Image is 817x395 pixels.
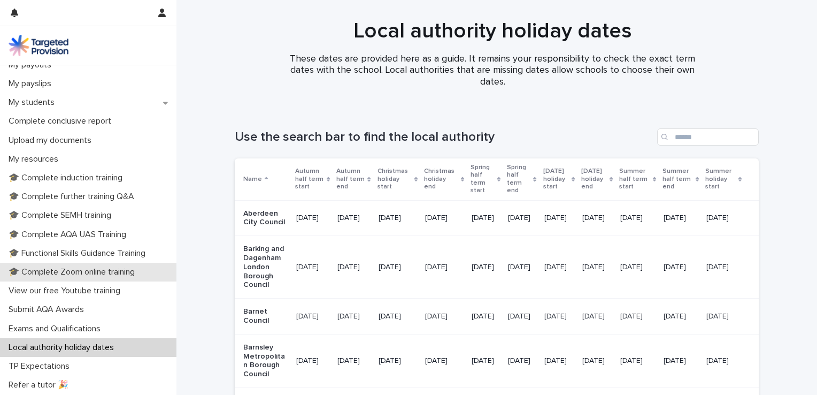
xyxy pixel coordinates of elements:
[664,356,698,366] p: [DATE]
[243,245,288,290] p: Barking and Dagenham London Borough Council
[4,230,135,240] p: 🎓 Complete AQA UAS Training
[472,263,499,272] p: [DATE]
[424,165,458,193] p: Christmas holiday end
[296,312,329,321] p: [DATE]
[664,312,698,321] p: [DATE]
[243,209,288,227] p: Aberdeen City Council
[620,356,655,366] p: [DATE]
[620,263,655,272] p: [DATE]
[4,154,67,164] p: My resources
[472,356,499,366] p: [DATE]
[508,263,535,272] p: [DATE]
[544,214,574,223] p: [DATE]
[4,116,120,126] p: Complete conclusive report
[235,130,653,145] h1: Use the search bar to find the local authority
[706,214,742,223] p: [DATE]
[4,324,109,334] p: Exams and Qualifications
[425,312,463,321] p: [DATE]
[243,343,288,379] p: Barnsley Metropolitan Borough Council
[664,263,698,272] p: [DATE]
[337,312,369,321] p: [DATE]
[425,214,463,223] p: [DATE]
[581,165,607,193] p: [DATE] holiday end
[582,356,612,366] p: [DATE]
[543,165,569,193] p: [DATE] holiday start
[4,380,77,390] p: Refer a tutor 🎉
[4,79,60,89] p: My payslips
[471,162,495,197] p: Spring half term start
[472,214,499,223] p: [DATE]
[4,210,120,221] p: 🎓 Complete SEMH training
[508,356,535,366] p: [DATE]
[664,214,698,223] p: [DATE]
[337,263,369,272] p: [DATE]
[379,214,417,223] p: [DATE]
[4,173,131,183] p: 🎓 Complete induction training
[472,312,499,321] p: [DATE]
[544,263,574,272] p: [DATE]
[279,54,706,88] p: These dates are provided here as a guide. It remains your responsibility to check the exact term ...
[336,165,365,193] p: Autumn half term end
[544,356,574,366] p: [DATE]
[425,263,463,272] p: [DATE]
[507,162,530,197] p: Spring half term end
[4,135,100,146] p: Upload my documents
[544,312,574,321] p: [DATE]
[235,200,759,236] tr: Aberdeen City Council[DATE][DATE][DATE][DATE][DATE][DATE][DATE][DATE][DATE][DATE][DATE]
[4,248,154,259] p: 🎓 Functional Skills Guidance Training
[657,128,759,146] input: Search
[4,343,122,353] p: Local authority holiday dates
[582,312,612,321] p: [DATE]
[243,307,288,325] p: Barnet Council
[619,165,650,193] p: Summer half term start
[706,263,742,272] p: [DATE]
[620,312,655,321] p: [DATE]
[295,165,324,193] p: Autumn half term start
[235,299,759,335] tr: Barnet Council[DATE][DATE][DATE][DATE][DATE][DATE][DATE][DATE][DATE][DATE][DATE]
[337,356,369,366] p: [DATE]
[706,356,742,366] p: [DATE]
[9,35,68,56] img: M5nRWzHhSzIhMunXDL62
[582,214,612,223] p: [DATE]
[425,356,463,366] p: [DATE]
[296,214,329,223] p: [DATE]
[662,165,693,193] p: Summer half term end
[379,312,417,321] p: [DATE]
[620,214,655,223] p: [DATE]
[235,334,759,388] tr: Barnsley Metropolitan Borough Council[DATE][DATE][DATE][DATE][DATE][DATE][DATE][DATE][DATE][DATE]...
[508,312,535,321] p: [DATE]
[4,97,63,108] p: My students
[4,361,78,371] p: TP Expectations
[379,356,417,366] p: [DATE]
[230,18,754,44] h1: Local authority holiday dates
[4,192,143,202] p: 🎓 Complete further training Q&A
[377,165,412,193] p: Christmas holiday start
[296,263,329,272] p: [DATE]
[4,267,143,277] p: 🎓 Complete Zoom online training
[379,263,417,272] p: [DATE]
[243,173,262,185] p: Name
[4,286,129,296] p: View our free Youtube training
[508,214,535,223] p: [DATE]
[235,236,759,299] tr: Barking and Dagenham London Borough Council[DATE][DATE][DATE][DATE][DATE][DATE][DATE][DATE][DATE]...
[582,263,612,272] p: [DATE]
[705,165,736,193] p: Summer holiday start
[706,312,742,321] p: [DATE]
[4,305,93,315] p: Submit AQA Awards
[4,60,60,70] p: My payouts
[296,356,329,366] p: [DATE]
[337,214,369,223] p: [DATE]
